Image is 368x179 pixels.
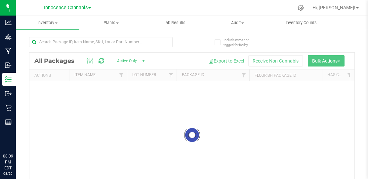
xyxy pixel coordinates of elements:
div: Manage settings [297,5,305,11]
span: Inventory Counts [277,20,326,26]
a: Lab Results [143,16,206,30]
span: Audit [206,20,269,26]
p: 08:09 PM EDT [3,153,13,171]
inline-svg: Reports [5,119,12,125]
input: Search Package ID, Item Name, SKU, Lot or Part Number... [29,37,173,47]
a: Plants [79,16,143,30]
span: Inventory [16,20,79,26]
inline-svg: Inventory [5,76,12,83]
a: Audit [206,16,269,30]
span: Plants [80,20,143,26]
a: Inventory Counts [269,16,333,30]
span: Innocence Cannabis [44,5,88,11]
inline-svg: Retail [5,105,12,111]
inline-svg: Analytics [5,19,12,26]
p: 08/20 [3,171,13,176]
span: Include items not tagged for facility [224,37,257,47]
inline-svg: Grow [5,33,12,40]
inline-svg: Outbound [5,90,12,97]
inline-svg: Manufacturing [5,48,12,54]
inline-svg: Inbound [5,62,12,68]
a: Inventory [16,16,79,30]
span: Lab Results [154,20,194,26]
span: Hi, [PERSON_NAME]! [312,5,355,10]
